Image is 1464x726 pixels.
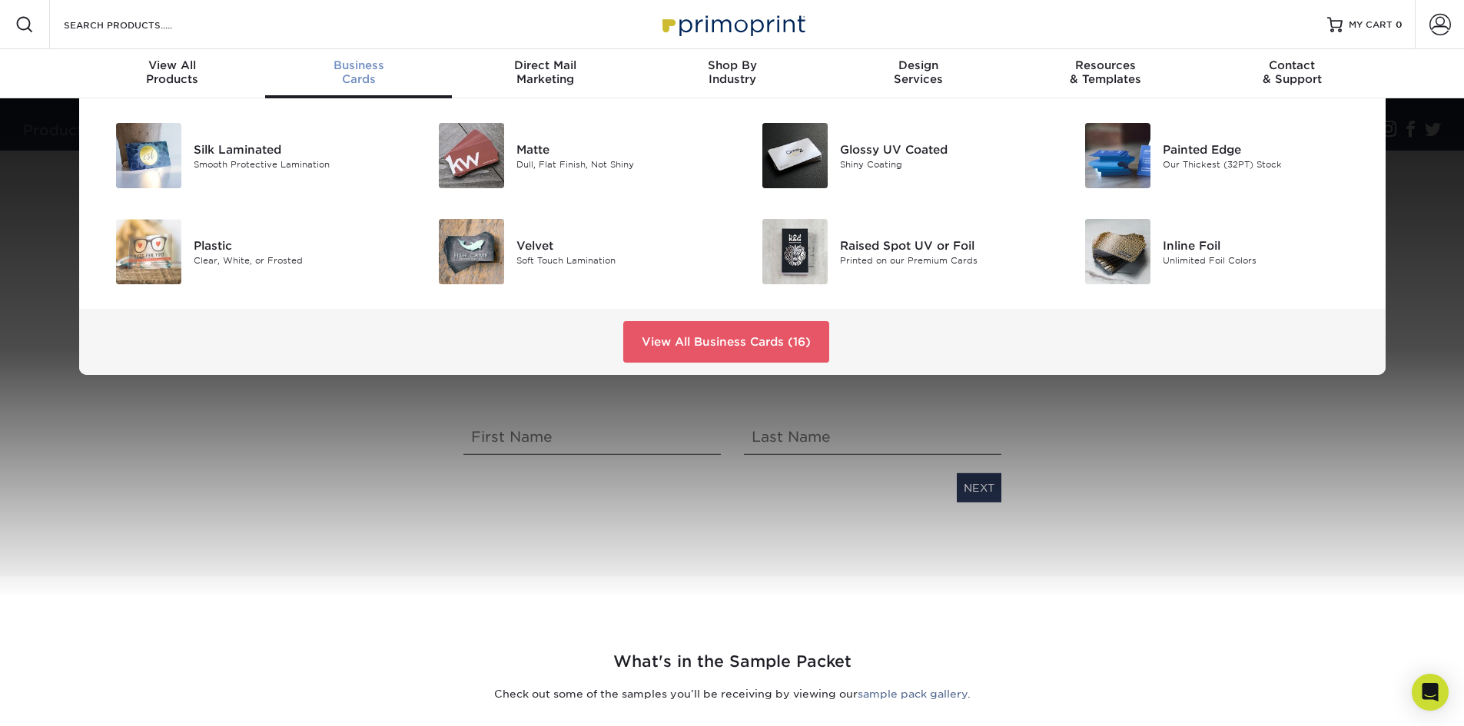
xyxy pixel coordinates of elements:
[840,237,1044,254] div: Raised Spot UV or Foil
[1163,237,1366,254] div: Inline Foil
[1012,58,1199,72] span: Resources
[744,117,1044,194] a: Glossy UV Coated Business Cards Glossy UV Coated Shiny Coating
[283,650,1182,674] h2: What's in the Sample Packet
[1349,18,1393,31] span: MY CART
[452,58,639,72] span: Direct Mail
[516,157,720,171] div: Dull, Flat Finish, Not Shiny
[116,219,181,284] img: Plastic Business Cards
[639,49,825,98] a: Shop ByIndustry
[98,117,398,194] a: Silk Laminated Business Cards Silk Laminated Smooth Protective Lamination
[1163,254,1366,267] div: Unlimited Foil Colors
[1412,674,1449,711] div: Open Intercom Messenger
[439,123,504,188] img: Matte Business Cards
[283,686,1182,701] p: Check out some of the samples you’ll be receiving by viewing our .
[516,141,720,157] div: Matte
[840,141,1044,157] div: Glossy UV Coated
[840,254,1044,267] div: Printed on our Premium Cards
[1012,58,1199,86] div: & Templates
[1199,49,1386,98] a: Contact& Support
[194,141,397,157] div: Silk Laminated
[265,58,452,72] span: Business
[1085,123,1150,188] img: Painted Edge Business Cards
[639,58,825,86] div: Industry
[452,49,639,98] a: Direct MailMarketing
[1012,49,1199,98] a: Resources& Templates
[452,58,639,86] div: Marketing
[420,213,721,290] a: Velvet Business Cards Velvet Soft Touch Lamination
[516,254,720,267] div: Soft Touch Lamination
[194,237,397,254] div: Plastic
[1163,157,1366,171] div: Our Thickest (32PT) Stock
[516,237,720,254] div: Velvet
[1067,213,1367,290] a: Inline Foil Business Cards Inline Foil Unlimited Foil Colors
[116,123,181,188] img: Silk Laminated Business Cards
[62,15,212,34] input: SEARCH PRODUCTS.....
[98,213,398,290] a: Plastic Business Cards Plastic Clear, White, or Frosted
[623,321,829,363] a: View All Business Cards (16)
[825,58,1012,72] span: Design
[858,688,968,700] a: sample pack gallery
[825,58,1012,86] div: Services
[762,219,828,284] img: Raised Spot UV or Foil Business Cards
[79,58,266,86] div: Products
[744,213,1044,290] a: Raised Spot UV or Foil Business Cards Raised Spot UV or Foil Printed on our Premium Cards
[639,58,825,72] span: Shop By
[420,117,721,194] a: Matte Business Cards Matte Dull, Flat Finish, Not Shiny
[825,49,1012,98] a: DesignServices
[194,157,397,171] div: Smooth Protective Lamination
[1199,58,1386,86] div: & Support
[79,49,266,98] a: View AllProducts
[194,254,397,267] div: Clear, White, or Frosted
[1163,141,1366,157] div: Painted Edge
[840,157,1044,171] div: Shiny Coating
[1085,219,1150,284] img: Inline Foil Business Cards
[762,123,828,188] img: Glossy UV Coated Business Cards
[1396,19,1403,30] span: 0
[439,219,504,284] img: Velvet Business Cards
[79,58,266,72] span: View All
[265,58,452,86] div: Cards
[656,8,809,41] img: Primoprint
[1067,117,1367,194] a: Painted Edge Business Cards Painted Edge Our Thickest (32PT) Stock
[1199,58,1386,72] span: Contact
[265,49,452,98] a: BusinessCards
